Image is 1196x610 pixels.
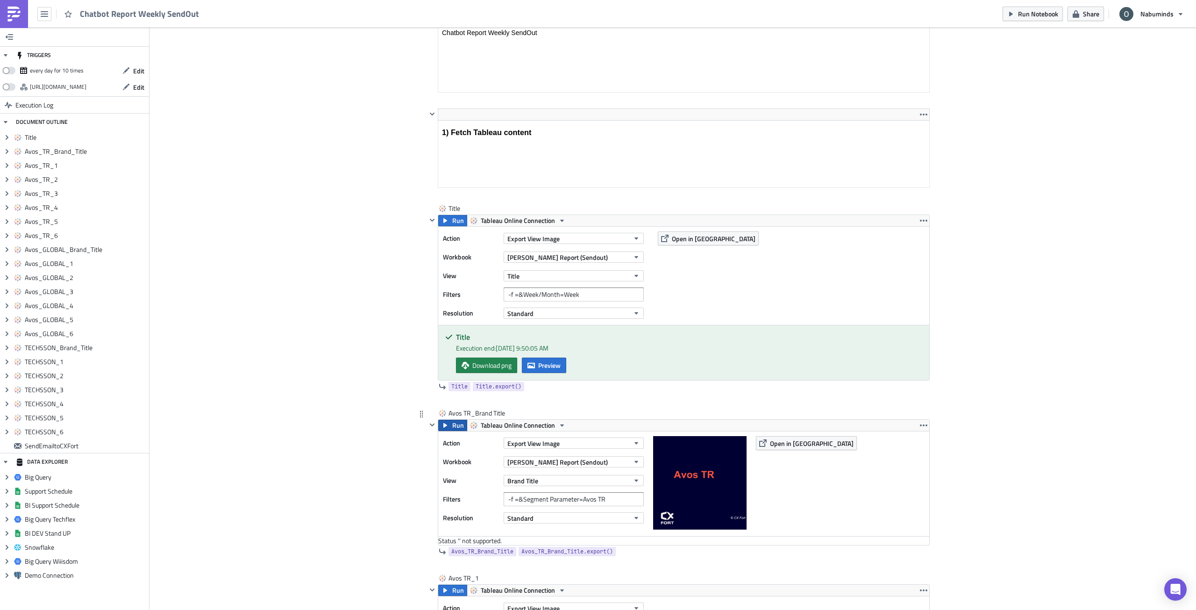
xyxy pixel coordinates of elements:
[507,438,560,448] span: Export View Image
[25,529,147,538] span: BI DEV Stand UP
[1118,6,1134,22] img: Avatar
[81,56,177,64] span: Chatbot Performance Report
[25,501,147,510] span: BI Support Schedule
[658,231,759,245] button: Open in [GEOGRAPHIC_DATA]
[1018,9,1058,19] span: Run Notebook
[476,382,521,391] span: Title.export()
[25,557,147,566] span: Big Query Wiiisdom
[133,66,144,76] span: Edit
[448,204,486,213] span: Title
[438,121,929,187] iframe: Rich Text Area
[25,316,147,324] span: Avos_GLOBAL_5
[452,215,464,226] span: Run
[538,360,561,370] span: Preview
[756,436,857,450] button: Open in [GEOGRAPHIC_DATA]
[504,233,644,244] button: Export View Image
[504,492,644,506] input: Filter1=Value1&...
[25,273,147,282] span: Avos_GLOBAL_2
[507,513,534,523] span: Standard
[25,259,147,268] span: Avos_GLOBAL_1
[443,492,499,506] label: Filters
[25,301,147,310] span: Avos_GLOBAL_4
[504,475,644,486] button: Brand Title
[30,64,84,78] div: every day for 10 times
[438,215,467,226] button: Run
[452,585,464,596] span: Run
[451,547,513,556] span: Avos_TR_Brand_Title
[504,287,644,301] input: Filter1=Value1&...
[1068,7,1104,21] button: Share
[1003,7,1063,21] button: Run Notebook
[25,133,147,142] span: Title
[504,456,644,467] button: [PERSON_NAME] Report (Sendout)
[504,251,644,263] button: [PERSON_NAME] Report (Sendout)
[4,7,487,16] h3: 2) Create your Email and use Tableau content as attachment
[427,584,438,596] button: Hide content
[507,234,560,244] span: Export View Image
[1140,9,1174,19] span: Nabuminds
[456,343,922,353] div: Execution end: [DATE] 9:50:05 AM
[16,453,68,470] div: DATA EXPLORER
[133,82,144,92] span: Edit
[481,215,555,226] span: Tableau Online Connection
[438,585,467,596] button: Run
[507,457,608,467] span: [PERSON_NAME] Report (Sendout)
[438,25,929,92] iframe: Rich Text Area
[25,414,147,422] span: TECHSSON_5
[4,7,487,16] body: Rich Text Area. Press ALT-0 for help.
[521,547,613,556] span: Avos_TR_Brand_Title.export()
[25,543,147,552] span: Snowflake
[25,147,147,156] span: Avos_TR_Brand_Title
[448,409,506,418] span: Avos TR_Brand Title
[443,287,499,301] label: Filters
[438,537,929,545] div: Status ' ' not supported.
[25,203,147,212] span: Avos_TR_4
[81,43,241,55] span: Business Intelligence Reports
[452,420,464,431] span: Run
[653,436,747,530] img: View Image
[25,428,147,436] span: TECHSSON_6
[456,358,517,373] a: Download png
[25,189,147,198] span: Avos_TR_3
[519,547,616,556] a: Avos_TR_Brand_Title.export()
[25,330,147,338] span: Avos_GLOBAL_6
[770,438,854,448] span: Open in [GEOGRAPHIC_DATA]
[25,571,147,580] span: Demo Connection
[25,386,147,394] span: TECHSSON_3
[522,358,566,373] button: Preview
[504,308,644,319] button: Standard
[15,97,53,114] span: Execution Log
[443,269,499,283] label: View
[427,419,438,431] button: Hide content
[448,547,516,556] a: Avos_TR_Brand_Title
[481,585,555,596] span: Tableau Online Connection
[25,358,147,366] span: TECHSSON_1
[25,344,147,352] span: TECHSSON_Brand_Title
[427,215,438,226] button: Hide content
[25,161,147,170] span: Avos_TR_1
[80,8,200,19] span: Chatbot Report Weekly SendOut
[1164,578,1187,601] div: Open Intercom Messenger
[443,250,499,264] label: Workbook
[30,80,86,94] div: https://pushmetrics.io/api/v1/report/DzrWMQplkP/webhook?token=1b6c0c955fb643f787016d8205988f5a
[25,372,147,380] span: TECHSSON_2
[25,473,147,481] span: Big Query
[467,585,569,596] button: Tableau Online Connection
[25,487,147,495] span: Support Schedule
[451,382,468,391] span: Title
[443,436,499,450] label: Action
[467,420,569,431] button: Tableau Online Connection
[118,64,149,78] button: Edit
[25,515,147,524] span: Big Query Techflex
[443,455,499,469] label: Workbook
[443,511,499,525] label: Resolution
[448,574,486,583] span: Avos TR_1
[25,287,147,296] span: Avos_GLOBAL_3
[504,270,644,281] button: Title
[1083,9,1099,19] span: Share
[4,4,468,548] body: Rich Text Area. Press ALT-0 for help.
[456,333,922,341] h5: Title
[473,382,524,391] a: Title.export()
